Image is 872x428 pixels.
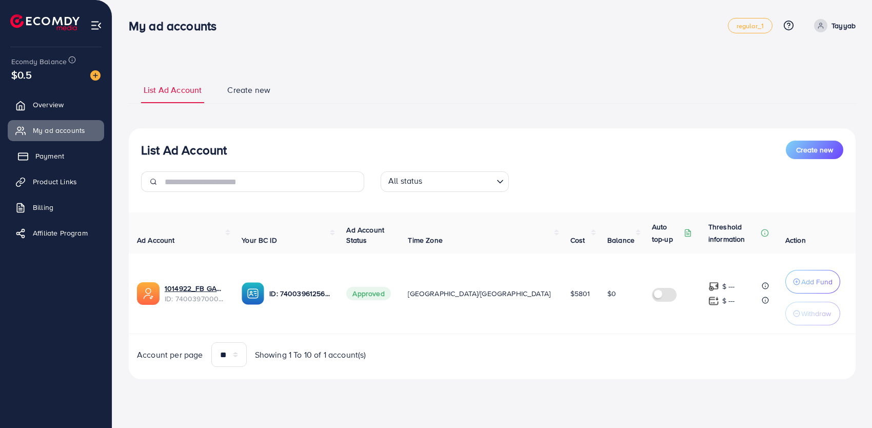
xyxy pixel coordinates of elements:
[255,349,366,361] span: Showing 1 To 10 of 1 account(s)
[831,20,856,32] p: Tayyab
[8,223,104,243] a: Affiliate Program
[708,281,719,292] img: top-up amount
[33,202,53,212] span: Billing
[11,56,67,67] span: Ecomdy Balance
[708,296,719,306] img: top-up amount
[652,221,682,245] p: Auto top-up
[141,143,227,158] h3: List Ad Account
[8,94,104,115] a: Overview
[8,171,104,192] a: Product Links
[269,287,330,300] p: ID: 7400396125603332112
[10,14,80,30] img: logo
[165,283,225,304] div: <span class='underline'>1014922_FB GAME ACCOUNT_1723039205703</span></br>7400397000442839041
[33,100,64,110] span: Overview
[8,197,104,218] a: Billing
[137,282,160,305] img: ic-ads-acc.e4c84228.svg
[381,171,509,192] div: Search for option
[165,283,225,294] a: 1014922_FB GAME ACCOUNT_1723039205703
[33,125,85,135] span: My ad accounts
[129,18,225,33] h3: My ad accounts
[8,120,104,141] a: My ad accounts
[144,84,202,96] span: List Ad Account
[728,18,772,33] a: regular_1
[8,146,104,166] a: Payment
[570,235,585,245] span: Cost
[810,19,856,32] a: Tayyab
[137,235,175,245] span: Ad Account
[722,295,735,307] p: $ ---
[722,280,735,293] p: $ ---
[33,228,88,238] span: Affiliate Program
[786,141,843,159] button: Create new
[90,20,102,31] img: menu
[426,173,492,189] input: Search for option
[607,235,635,245] span: Balance
[35,151,64,161] span: Payment
[607,288,616,299] span: $0
[785,302,840,325] button: Withdraw
[346,287,390,300] span: Approved
[90,70,101,81] img: image
[242,282,264,305] img: ic-ba-acc.ded83a64.svg
[408,288,550,299] span: [GEOGRAPHIC_DATA]/[GEOGRAPHIC_DATA]
[137,349,203,361] span: Account per page
[708,221,759,245] p: Threshold information
[785,235,806,245] span: Action
[408,235,442,245] span: Time Zone
[165,294,225,304] span: ID: 7400397000442839041
[801,307,831,320] p: Withdraw
[785,270,840,294] button: Add Fund
[11,67,32,82] span: $0.5
[386,173,425,189] span: All status
[737,23,764,29] span: regular_1
[227,84,270,96] span: Create new
[828,382,864,420] iframe: Chat
[801,276,833,288] p: Add Fund
[346,225,384,245] span: Ad Account Status
[570,288,590,299] span: $5801
[796,145,833,155] span: Create new
[242,235,277,245] span: Your BC ID
[33,177,77,187] span: Product Links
